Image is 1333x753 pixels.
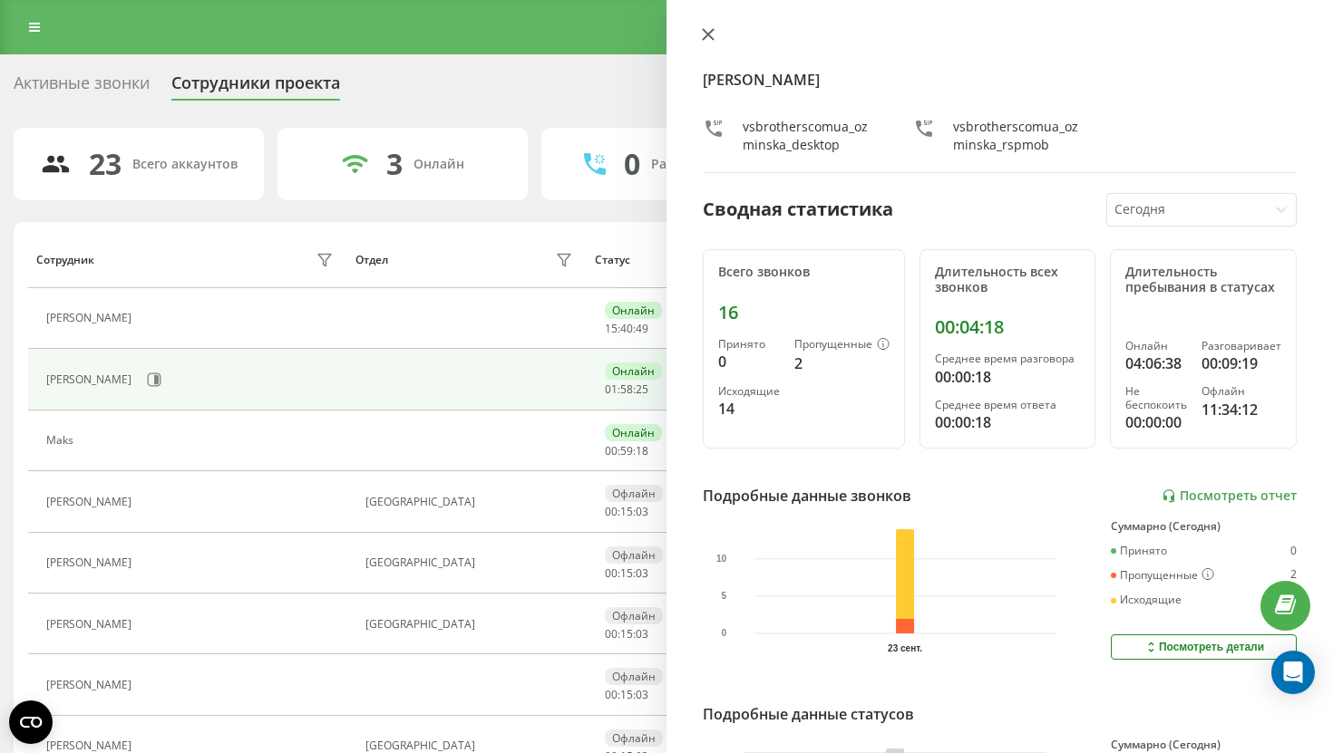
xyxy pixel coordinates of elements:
div: vsbrotherscomua_ozminska_rspmob [953,118,1087,154]
span: 03 [636,687,648,702]
div: Онлайн [605,302,662,319]
div: vsbrotherscomua_ozminska_desktop [743,118,877,154]
div: Отдел [355,254,388,266]
div: Сотрудник [36,254,94,266]
div: 3 [386,147,403,181]
div: Разговаривают [651,157,750,172]
div: Сводная статистика [703,196,893,223]
div: 00:09:19 [1202,352,1281,374]
span: 00 [605,687,618,702]
div: 0 [718,351,780,372]
text: 10 [716,554,727,564]
div: [GEOGRAPHIC_DATA] [365,739,577,752]
div: Онлайн [605,424,662,441]
span: 15 [620,565,633,581]
span: 00 [605,443,618,459]
div: Офлайн [1202,385,1281,398]
div: Сотрудники проекта [171,73,340,101]
div: 2 [1290,568,1297,583]
div: [PERSON_NAME] [46,373,136,386]
div: Среднее время разговора [935,352,1080,365]
div: 00:00:18 [935,366,1080,388]
div: Онлайн [414,157,464,172]
div: Подробные данные статусов [703,703,914,725]
div: Разговаривает [1202,340,1281,352]
div: Исходящие [1111,594,1182,606]
div: [PERSON_NAME] [46,312,136,324]
div: Офлайн [605,729,663,747]
div: 14 [718,398,780,420]
div: : : [605,628,648,641]
span: 40 [620,321,633,336]
div: : : [605,567,648,580]
span: 00 [605,626,618,642]
span: 03 [636,565,648,581]
div: 16 [718,302,890,323]
div: Суммарно (Сегодня) [1111,520,1297,533]
div: Всего звонков [718,265,890,280]
span: 03 [636,626,648,642]
div: [GEOGRAPHIC_DATA] [365,496,577,508]
div: [PERSON_NAME] [46,739,136,752]
div: Офлайн [605,607,663,624]
span: 15 [605,321,618,336]
div: [PERSON_NAME] [46,496,136,508]
div: 00:00:00 [1125,411,1187,433]
h4: [PERSON_NAME] [703,69,1297,91]
div: : : [605,383,648,396]
div: [GEOGRAPHIC_DATA] [365,618,577,631]
span: 01 [605,381,618,397]
button: Open CMP widget [9,700,53,744]
span: 15 [620,626,633,642]
div: Длительность всех звонков [935,265,1080,295]
text: 0 [722,628,727,638]
div: 2 [794,352,890,374]
div: : : [605,689,648,701]
div: Всего аккаунтов [132,157,238,172]
text: 23 сент. [888,643,922,653]
div: [PERSON_NAME] [46,679,136,691]
div: Исходящие [718,385,780,398]
span: 15 [620,687,633,702]
div: Офлайн [605,485,663,502]
span: 03 [636,504,648,519]
div: [PERSON_NAME] [46,556,136,569]
div: Принято [718,338,780,351]
div: Посмотреть детали [1143,640,1264,654]
div: Подробные данные звонков [703,485,911,507]
span: 00 [605,565,618,581]
span: 18 [636,443,648,459]
div: Офлайн [605,546,663,564]
div: 04:06:38 [1125,352,1187,374]
div: 0 [624,147,640,181]
div: Пропущенные [794,338,890,352]
div: Онлайн [605,362,662,380]
span: 25 [636,381,648,397]
div: : : [605,445,648,458]
div: Офлайн [605,668,663,685]
div: Maks [46,434,78,447]
span: 59 [620,443,633,459]
div: [PERSON_NAME] [46,618,136,631]
span: 15 [620,504,633,519]
span: 00 [605,504,618,519]
div: 00:00:18 [935,411,1080,433]
div: 0 [1290,545,1297,557]
div: Open Intercom Messenger [1271,651,1315,694]
div: Принято [1111,545,1167,557]
div: 11:34:12 [1202,399,1281,420]
div: : : [605,506,648,518]
div: Длительность пребывания в статусах [1125,265,1281,295]
text: 5 [722,591,727,601]
div: : : [605,323,648,335]
button: Посмотреть детали [1111,634,1297,660]
a: Посмотреть отчет [1162,488,1297,504]
div: Среднее время ответа [935,399,1080,411]
div: Пропущенные [1111,568,1214,583]
div: 00:04:18 [935,316,1080,338]
span: 49 [636,321,648,336]
div: Активные звонки [14,73,150,101]
div: Суммарно (Сегодня) [1111,739,1297,751]
div: [GEOGRAPHIC_DATA] [365,556,577,569]
div: Статус [595,254,630,266]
